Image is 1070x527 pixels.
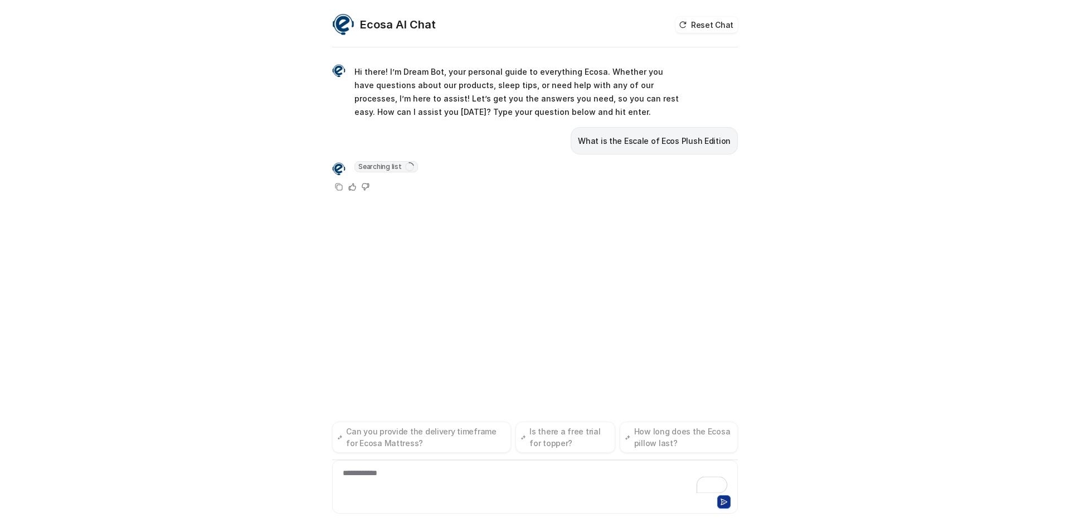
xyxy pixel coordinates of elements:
[578,134,731,148] p: What is the Escale of Ecos Plush Edition
[354,161,418,172] span: Searching list
[675,17,738,33] button: Reset Chat
[332,64,346,78] img: Widget
[332,13,354,36] img: Widget
[515,422,615,453] button: Is there a free trial for topper?
[335,467,735,493] div: To enrich screen reader interactions, please activate Accessibility in Grammarly extension settings
[620,422,738,453] button: How long does the Ecosa pillow last?
[332,422,511,453] button: Can you provide the delivery timeframe for Ecosa Mattress?
[332,162,346,176] img: Widget
[360,17,436,32] h2: Ecosa AI Chat
[354,65,680,119] p: Hi there! I’m Dream Bot, your personal guide to everything Ecosa. Whether you have questions abou...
